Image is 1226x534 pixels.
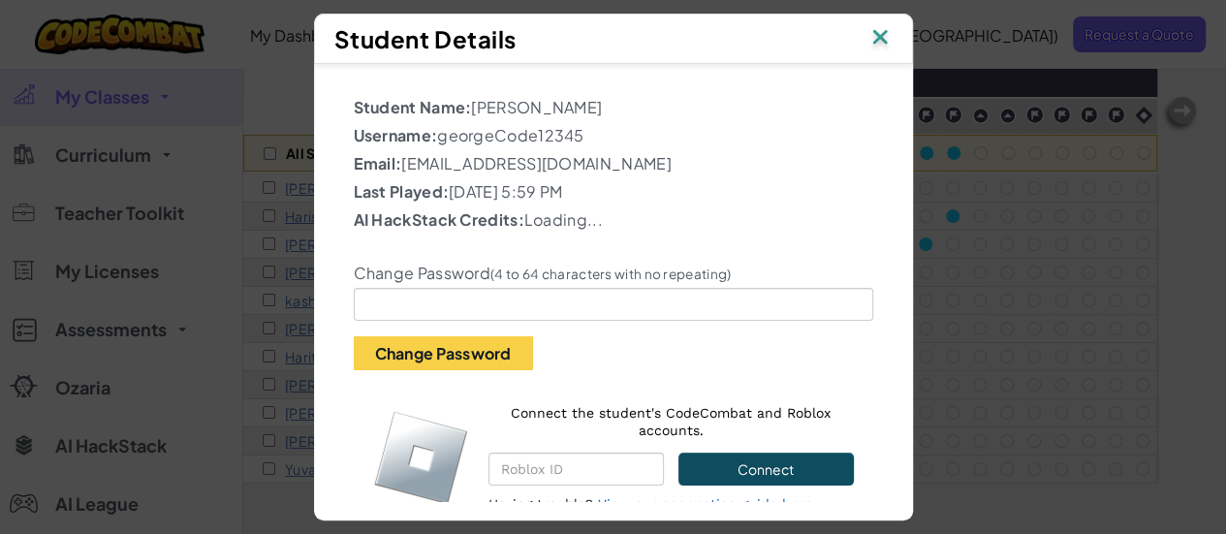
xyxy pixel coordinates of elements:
[678,453,853,486] button: Connect
[354,97,472,117] b: Student Name:
[488,496,593,512] span: Having trouble?
[334,24,517,53] span: Student Details
[354,180,873,204] p: [DATE] 5:59 PM
[354,264,732,283] label: Change Password
[373,410,469,506] img: roblox-logo.svg
[867,24,893,53] img: IconClose.svg
[354,209,524,230] b: AI HackStack Credits:
[354,96,873,119] p: [PERSON_NAME]
[354,152,873,175] p: [EMAIL_ADDRESS][DOMAIN_NAME]
[354,336,533,370] button: Change Password
[354,153,402,173] b: Email:
[488,404,854,439] p: Connect the student's CodeCombat and Roblox accounts.
[490,266,731,282] small: (4 to 64 characters with no repeating)
[354,124,873,147] p: georgeCode12345
[354,208,873,232] p: Loading...
[354,125,438,145] b: Username:
[488,453,664,486] input: Roblox ID
[598,496,812,512] a: View our connection guide here
[354,181,450,202] b: Last Played:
